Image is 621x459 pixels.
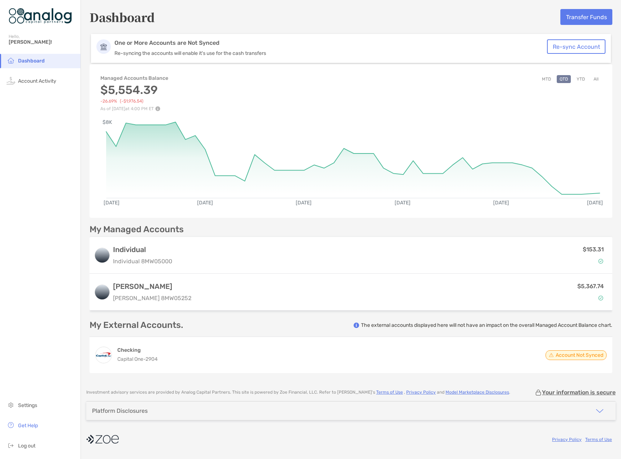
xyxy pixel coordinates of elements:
[557,75,571,83] button: QTD
[18,402,37,408] span: Settings
[114,50,551,56] p: Re-syncing the accounts will enable it's use for the cash transfers
[6,400,15,409] img: settings icon
[493,200,509,206] text: [DATE]
[549,352,554,358] img: Account Status icon
[18,443,35,449] span: Log out
[552,437,582,442] a: Privacy Policy
[587,200,603,206] text: [DATE]
[406,390,436,395] a: Privacy Policy
[86,390,510,395] p: Investment advisory services are provided by Analog Capital Partners . This site is powered by Zo...
[100,99,117,104] span: -26.69%
[95,248,109,263] img: logo account
[197,200,213,206] text: [DATE]
[103,119,112,125] text: $8K
[6,56,15,65] img: household icon
[146,356,158,362] span: 2904
[595,407,604,415] img: icon arrow
[6,441,15,450] img: logout icon
[113,257,172,266] p: Individual 8MW05000
[395,200,411,206] text: [DATE]
[296,200,312,206] text: [DATE]
[90,9,155,25] h5: Dashboard
[114,39,551,47] p: One or More Accounts are Not Synced
[574,75,588,83] button: YTD
[6,421,15,429] img: get-help icon
[598,295,603,300] img: Account Status icon
[96,39,111,54] img: Account Icon
[104,200,120,206] text: [DATE]
[155,106,160,111] img: Performance Info
[18,58,45,64] span: Dashboard
[90,321,183,330] p: My External Accounts.
[120,99,143,104] span: ( -$1,976.54 )
[585,437,612,442] a: Terms of Use
[113,294,191,303] p: [PERSON_NAME] 8MW05252
[539,75,554,83] button: MTD
[100,106,169,111] p: As of [DATE] at 4:00 PM ET
[9,39,76,45] span: [PERSON_NAME]!
[117,347,158,354] h4: Checking
[560,9,612,25] button: Transfer Funds
[92,407,148,414] div: Platform Disclosures
[598,259,603,264] img: Account Status icon
[376,390,403,395] a: Terms of Use
[96,347,112,363] img: Simply Checking
[117,356,146,362] span: Capital One -
[353,322,359,328] img: info
[113,282,191,291] h3: [PERSON_NAME]
[100,83,169,97] h3: $5,554.39
[90,225,184,234] p: My Managed Accounts
[542,389,616,396] p: Your information is secure
[95,285,109,299] img: logo account
[591,75,602,83] button: All
[18,423,38,429] span: Get Help
[547,39,605,54] button: Re-sync Account
[361,322,612,329] p: The external accounts displayed here will not have an impact on the overall Managed Account Balan...
[113,245,172,254] h3: Individual
[556,354,603,357] span: Account Not Synced
[86,431,119,447] img: company logo
[583,245,604,254] p: $153.31
[100,75,169,81] h4: Managed Accounts Balance
[577,282,604,291] p: $5,367.74
[18,78,56,84] span: Account Activity
[446,390,509,395] a: Model Marketplace Disclosures
[9,3,72,29] img: Zoe Logo
[6,76,15,85] img: activity icon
